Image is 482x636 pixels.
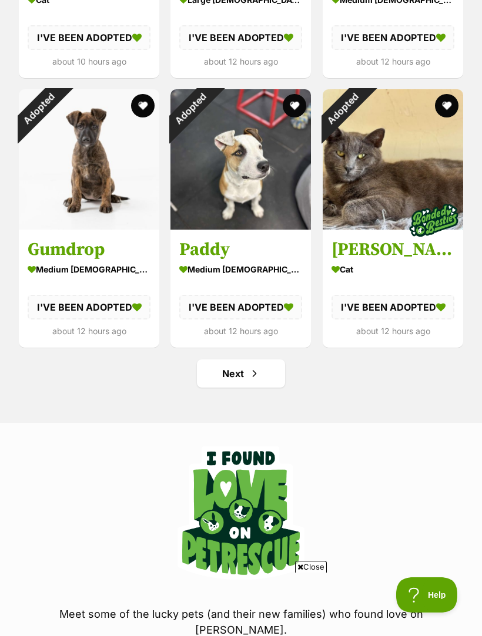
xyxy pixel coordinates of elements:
[435,94,458,117] button: favourite
[396,577,458,613] iframe: Help Scout Beacon - Open
[179,323,302,339] div: about 12 hours ago
[28,261,150,278] div: medium [DEMOGRAPHIC_DATA] Dog
[332,238,454,261] h3: [PERSON_NAME]
[179,25,302,50] div: I'VE BEEN ADOPTED
[332,261,454,278] div: Cat
[332,53,454,69] div: about 12 hours ago
[323,230,463,348] a: [PERSON_NAME] Cat I'VE BEEN ADOPTED about 12 hours ago favourite
[155,74,225,144] div: Adopted
[27,577,455,630] iframe: Advertisement
[28,25,150,50] div: I'VE BEEN ADOPTED
[170,220,311,232] a: Adopted
[323,89,463,230] img: Ivan
[332,25,454,50] div: I'VE BEEN ADOPTED
[332,323,454,339] div: about 12 hours ago
[131,94,155,117] button: favourite
[4,74,73,144] div: Adopted
[323,220,463,232] a: Adopted
[28,295,150,319] div: I'VE BEEN ADOPTED
[179,295,302,319] div: I'VE BEEN ADOPTED
[28,323,150,339] div: about 12 hours ago
[179,238,302,261] h3: Paddy
[283,94,307,117] button: favourite
[28,53,150,69] div: about 10 hours ago
[19,220,159,232] a: Adopted
[18,359,464,388] nav: Pagination
[170,89,311,230] img: Paddy
[28,238,150,261] h3: Gumdrop
[307,74,377,144] div: Adopted
[178,446,304,580] img: Found love on PetRescue
[295,561,327,573] span: Close
[179,53,302,69] div: about 12 hours ago
[197,359,285,388] a: Next page
[19,89,159,230] img: Gumdrop
[19,230,159,348] a: Gumdrop medium [DEMOGRAPHIC_DATA] Dog I'VE BEEN ADOPTED about 12 hours ago favourite
[332,295,454,319] div: I'VE BEEN ADOPTED
[404,191,463,250] img: bonded besties
[179,261,302,278] div: medium [DEMOGRAPHIC_DATA] Dog
[170,230,311,348] a: Paddy medium [DEMOGRAPHIC_DATA] Dog I'VE BEEN ADOPTED about 12 hours ago favourite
